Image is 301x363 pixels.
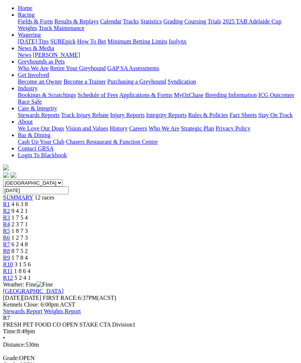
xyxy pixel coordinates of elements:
[12,255,28,261] span: 1 7 8 4
[18,112,298,119] div: Care & Integrity
[18,92,298,105] div: Industry
[43,295,78,301] span: FIRST RACE:
[18,85,38,91] a: Industry
[3,355,298,362] div: OPEN
[3,268,13,274] a: R11
[18,12,35,18] a: Racing
[174,92,204,98] a: MyOzChase
[18,125,298,132] div: About
[3,315,10,321] span: R7
[3,221,10,227] span: R4
[50,65,106,71] a: Retire Your Greyhound
[110,125,127,132] a: History
[12,241,28,247] span: 6 2 4 8
[18,105,57,111] a: Care & Integrity
[18,45,54,51] a: News & Media
[18,98,42,105] a: Race Safe
[18,58,65,65] a: Greyhounds as Pets
[146,112,187,118] a: Integrity Reports
[107,78,166,85] a: Purchasing a Greyhound
[12,208,28,214] span: 9 4 2 1
[43,295,116,301] span: 6:37PM(ACST)
[3,295,22,301] span: [DATE]
[54,18,98,25] a: Results & Replays
[77,92,118,98] a: Schedule of Fees
[18,145,54,152] a: Contact GRSA
[3,328,298,335] div: 8:49pm
[18,52,31,58] a: News
[181,125,214,132] a: Strategic Plan
[14,268,30,274] span: 1 8 6 4
[3,187,69,194] input: Select date
[18,72,49,78] a: Get Involved
[169,38,187,45] a: Isolynx
[65,125,108,132] a: Vision and Values
[230,112,257,118] a: Fact Sheets
[164,18,183,25] a: Grading
[3,301,298,308] div: Kennels Close: 6:00pm ACST
[44,308,81,314] a: Weights Report
[36,281,53,288] img: Fine
[184,18,206,25] a: Coursing
[3,228,10,234] a: R5
[77,38,106,45] a: How To Bet
[3,261,13,268] a: R10
[18,32,41,38] a: Wagering
[119,92,172,98] a: Applications & Forms
[3,234,10,241] a: R6
[12,228,28,234] span: 1 8 7 3
[107,38,167,45] a: Minimum Betting Limits
[3,288,64,294] a: [GEOGRAPHIC_DATA]
[33,52,80,58] a: [PERSON_NAME]
[3,281,53,288] span: Weather: Fine
[3,208,10,214] a: R2
[66,139,158,145] a: Chasers Restaurant & Function Centre
[258,92,294,98] a: ICG Outcomes
[258,112,292,118] a: Stay On Track
[3,255,10,261] span: R9
[18,92,76,98] a: Bookings & Scratchings
[3,341,25,348] span: Distance:
[35,194,54,201] span: 12 races
[3,214,10,221] a: R3
[18,152,67,158] a: Login To Blackbook
[3,341,298,348] div: 530m
[3,194,33,201] a: SUMMARY
[205,92,257,98] a: Breeding Information
[3,308,42,314] a: Stewards Report
[3,295,41,301] span: [DATE]
[3,275,13,281] a: R12
[18,78,298,85] div: Get Involved
[3,201,10,207] a: R1
[3,335,5,341] span: •
[18,139,64,145] a: Cash Up Your Club
[123,18,139,25] a: Tracks
[140,18,162,25] a: Statistics
[3,165,9,171] img: logo-grsa-white.png
[18,65,49,71] a: Who We Are
[188,112,228,118] a: Rules & Policies
[18,18,53,25] a: Fields & Form
[168,78,196,85] a: Syndication
[64,78,106,85] a: Become a Trainer
[3,172,9,178] img: facebook.svg
[3,328,17,334] span: Time:
[18,38,49,45] a: [DATE] Tips
[18,38,298,45] div: Wagering
[3,248,10,254] a: R8
[18,65,298,72] div: Greyhounds as Pets
[207,18,221,25] a: Trials
[107,65,159,71] a: GAP SA Assessments
[18,18,298,32] div: Racing
[39,25,84,31] a: Track Maintenance
[12,234,28,241] span: 1 2 7 3
[18,132,51,138] a: Bar & Dining
[12,214,28,221] span: 1 7 5 4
